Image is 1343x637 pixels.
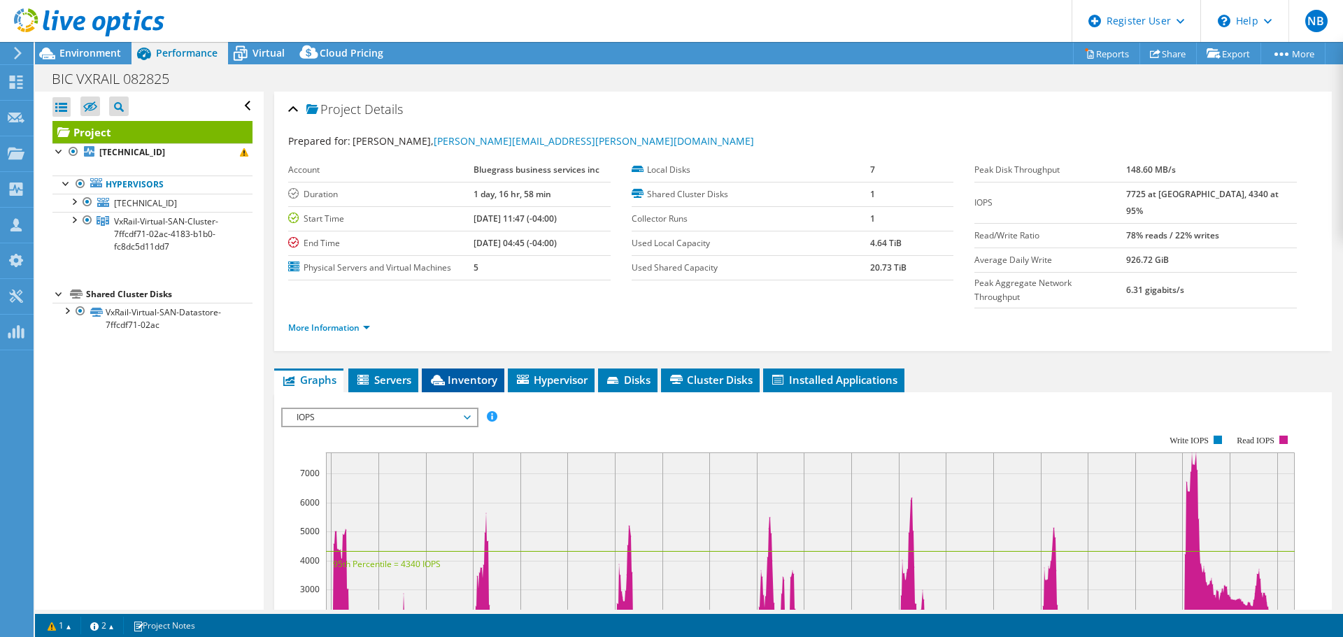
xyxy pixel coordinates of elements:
[86,286,253,303] div: Shared Cluster Disks
[114,215,218,252] span: VxRail-Virtual-SAN-Cluster-7ffcdf71-02ac-4183-b1b0-fc8dc5d11dd7
[300,467,320,479] text: 7000
[770,373,897,387] span: Installed Applications
[974,196,1125,210] label: IOPS
[320,46,383,59] span: Cloud Pricing
[364,101,403,117] span: Details
[474,237,557,249] b: [DATE] 04:45 (-04:00)
[474,164,599,176] b: Bluegrass business services inc
[288,134,350,148] label: Prepared for:
[1126,188,1279,217] b: 7725 at [GEOGRAPHIC_DATA], 4340 at 95%
[80,617,124,634] a: 2
[253,46,285,59] span: Virtual
[300,554,320,566] text: 4000
[605,373,651,387] span: Disks
[632,212,870,226] label: Collector Runs
[99,146,165,158] b: [TECHNICAL_ID]
[974,253,1125,267] label: Average Daily Write
[1260,43,1326,64] a: More
[434,134,754,148] a: [PERSON_NAME][EMAIL_ADDRESS][PERSON_NAME][DOMAIN_NAME]
[355,373,411,387] span: Servers
[474,213,557,224] b: [DATE] 11:47 (-04:00)
[52,121,253,143] a: Project
[156,46,218,59] span: Performance
[52,212,253,255] a: VxRail-Virtual-SAN-Cluster-7ffcdf71-02ac-4183-b1b0-fc8dc5d11dd7
[59,46,121,59] span: Environment
[1237,436,1275,445] text: Read IOPS
[1196,43,1261,64] a: Export
[870,237,902,249] b: 4.64 TiB
[281,373,336,387] span: Graphs
[515,373,588,387] span: Hypervisor
[1139,43,1197,64] a: Share
[974,229,1125,243] label: Read/Write Ratio
[52,303,253,334] a: VxRail-Virtual-SAN-Datastore-7ffcdf71-02ac
[429,373,497,387] span: Inventory
[632,187,870,201] label: Shared Cluster Disks
[1126,229,1219,241] b: 78% reads / 22% writes
[288,261,474,275] label: Physical Servers and Virtual Machines
[974,163,1125,177] label: Peak Disk Throughput
[1126,254,1169,266] b: 926.72 GiB
[290,409,469,426] span: IOPS
[353,134,754,148] span: [PERSON_NAME],
[474,262,478,273] b: 5
[38,617,81,634] a: 1
[123,617,205,634] a: Project Notes
[632,163,870,177] label: Local Disks
[632,236,870,250] label: Used Local Capacity
[632,261,870,275] label: Used Shared Capacity
[474,188,551,200] b: 1 day, 16 hr, 58 min
[1170,436,1209,445] text: Write IOPS
[300,583,320,595] text: 3000
[306,103,361,117] span: Project
[288,236,474,250] label: End Time
[288,212,474,226] label: Start Time
[300,496,320,508] text: 6000
[288,163,474,177] label: Account
[870,188,875,200] b: 1
[45,71,191,87] h1: BIC VXRAIL 082825
[1126,284,1184,296] b: 6.31 gigabits/s
[974,276,1125,304] label: Peak Aggregate Network Throughput
[1218,15,1230,27] svg: \n
[114,197,177,209] span: [TECHNICAL_ID]
[288,322,370,334] a: More Information
[1073,43,1140,64] a: Reports
[333,558,441,570] text: 95th Percentile = 4340 IOPS
[870,262,907,273] b: 20.73 TiB
[300,525,320,537] text: 5000
[668,373,753,387] span: Cluster Disks
[52,143,253,162] a: [TECHNICAL_ID]
[52,176,253,194] a: Hypervisors
[1126,164,1176,176] b: 148.60 MB/s
[52,194,253,212] a: [TECHNICAL_ID]
[1305,10,1328,32] span: NB
[870,164,875,176] b: 7
[288,187,474,201] label: Duration
[870,213,875,224] b: 1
